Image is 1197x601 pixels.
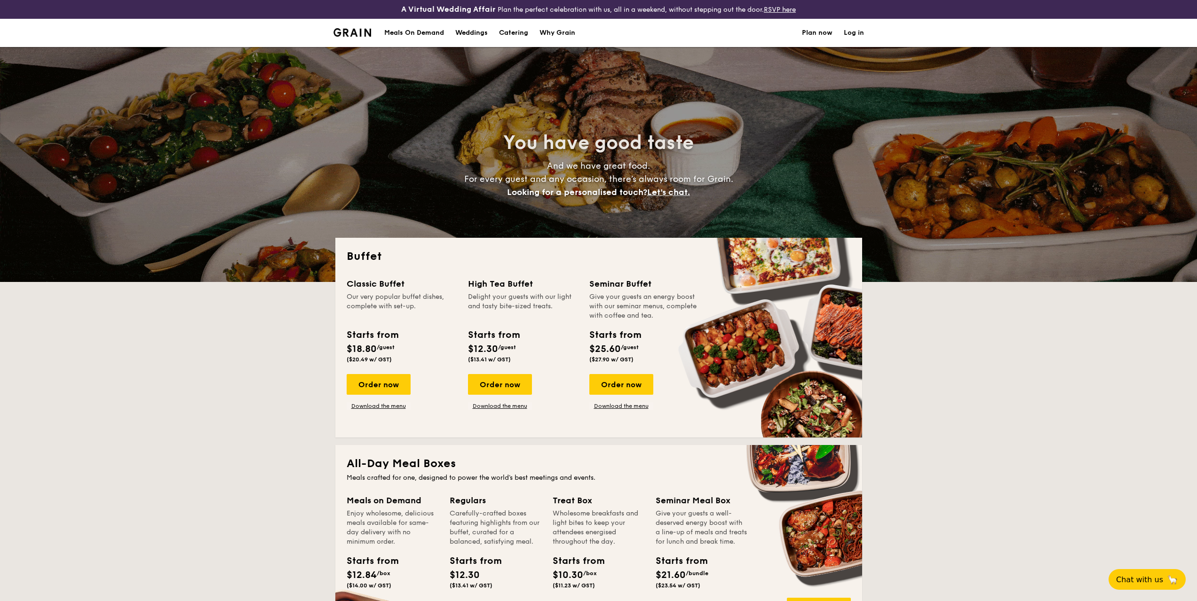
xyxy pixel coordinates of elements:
img: Grain [333,28,372,37]
div: Give your guests an energy boost with our seminar menus, complete with coffee and tea. [589,292,699,320]
div: Starts from [450,554,492,568]
h4: A Virtual Wedding Affair [401,4,496,15]
span: ($13.41 w/ GST) [468,356,511,363]
span: And we have great food. For every guest and any occasion, there’s always room for Grain. [464,161,733,197]
a: Plan now [802,19,832,47]
span: /guest [498,344,516,351]
div: Starts from [553,554,595,568]
span: ($27.90 w/ GST) [589,356,634,363]
span: ($13.41 w/ GST) [450,582,492,589]
span: /box [377,570,390,577]
div: Why Grain [539,19,575,47]
span: $12.30 [468,343,498,355]
span: Chat with us [1116,575,1163,584]
span: $18.80 [347,343,377,355]
span: $21.60 [656,570,686,581]
div: Wholesome breakfasts and light bites to keep your attendees energised throughout the day. [553,509,644,546]
div: Order now [468,374,532,395]
button: Chat with us🦙 [1109,569,1186,590]
span: 🦙 [1167,574,1178,585]
span: ($23.54 w/ GST) [656,582,700,589]
a: Weddings [450,19,493,47]
span: You have good taste [503,132,694,154]
span: $10.30 [553,570,583,581]
h1: Catering [499,19,528,47]
a: Download the menu [347,402,411,410]
div: Order now [347,374,411,395]
div: Seminar Buffet [589,277,699,290]
div: Classic Buffet [347,277,457,290]
span: /bundle [686,570,708,577]
span: Let's chat. [647,187,690,197]
span: ($20.49 w/ GST) [347,356,392,363]
a: Logotype [333,28,372,37]
div: Delight your guests with our light and tasty bite-sized treats. [468,292,578,320]
span: Looking for a personalised touch? [507,187,647,197]
div: Enjoy wholesome, delicious meals available for same-day delivery with no minimum order. [347,509,438,546]
a: Log in [844,19,864,47]
span: /box [583,570,597,577]
a: Why Grain [534,19,581,47]
div: Starts from [656,554,698,568]
span: $12.84 [347,570,377,581]
div: Meals On Demand [384,19,444,47]
div: Meals on Demand [347,494,438,507]
div: Carefully-crafted boxes featuring highlights from our buffet, curated for a balanced, satisfying ... [450,509,541,546]
h2: Buffet [347,249,851,264]
div: Seminar Meal Box [656,494,747,507]
span: ($14.00 w/ GST) [347,582,391,589]
div: Regulars [450,494,541,507]
span: /guest [377,344,395,351]
div: Order now [589,374,653,395]
a: Catering [493,19,534,47]
div: Our very popular buffet dishes, complete with set-up. [347,292,457,320]
div: Plan the perfect celebration with us, all in a weekend, without stepping out the door. [328,4,870,15]
h2: All-Day Meal Boxes [347,456,851,471]
div: Weddings [455,19,488,47]
div: Starts from [589,328,641,342]
span: $12.30 [450,570,480,581]
div: High Tea Buffet [468,277,578,290]
div: Meals crafted for one, designed to power the world's best meetings and events. [347,473,851,483]
div: Give your guests a well-deserved energy boost with a line-up of meals and treats for lunch and br... [656,509,747,546]
span: ($11.23 w/ GST) [553,582,595,589]
div: Starts from [347,328,398,342]
span: /guest [621,344,639,351]
div: Starts from [468,328,519,342]
div: Treat Box [553,494,644,507]
a: Download the menu [468,402,532,410]
a: RSVP here [764,6,796,14]
span: $25.60 [589,343,621,355]
a: Download the menu [589,402,653,410]
a: Meals On Demand [379,19,450,47]
div: Starts from [347,554,389,568]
